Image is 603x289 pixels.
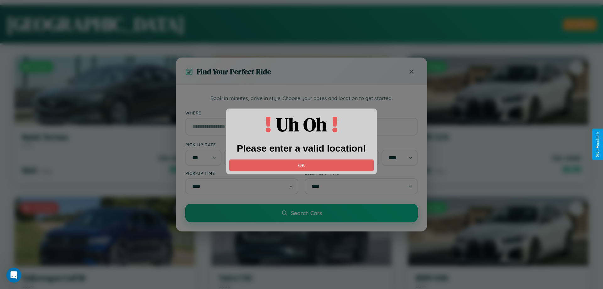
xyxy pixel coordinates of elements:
label: Drop-off Time [305,170,418,176]
h3: Find Your Perfect Ride [197,66,271,77]
span: Search Cars [291,209,322,216]
label: Drop-off Date [305,142,418,147]
label: Pick-up Date [185,142,298,147]
p: Book in minutes, drive in style. Choose your dates and location to get started. [185,94,418,103]
label: Where [185,110,418,115]
label: Pick-up Time [185,170,298,176]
